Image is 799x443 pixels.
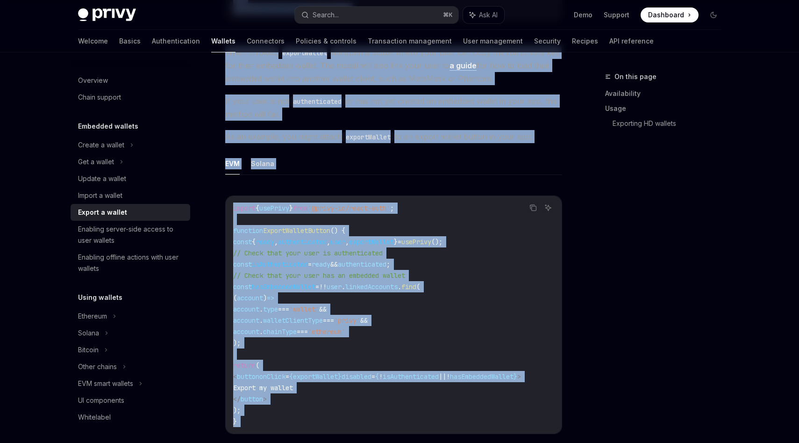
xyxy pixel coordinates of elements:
a: Update a wallet [71,170,190,187]
button: Ask AI [463,7,504,23]
a: Enabling offline actions with user wallets [71,249,190,277]
div: Export a wallet [78,207,127,218]
a: Whitelabel [71,409,190,426]
span: 'privy' [334,316,360,325]
a: Welcome [78,30,108,52]
span: { [289,372,293,381]
span: account [237,294,263,302]
a: User management [463,30,523,52]
span: When invoked, will open a modal where your user can copy the full private key for their embedded ... [225,46,562,85]
span: === [297,327,308,336]
a: Basics [119,30,141,52]
span: } [289,204,293,212]
a: Export a wallet [71,204,190,221]
a: a guide [449,61,477,71]
span: user [327,283,342,291]
span: If your user is not or has not yet created an embedded wallet in your app, this method will fail. [225,94,562,121]
span: hasEmbeddedWallet [252,283,315,291]
span: = [315,283,319,291]
span: || [439,372,446,381]
div: Create a wallet [78,139,124,151]
span: type [263,305,278,313]
div: Other chains [78,361,117,372]
a: Security [534,30,561,52]
button: Toggle dark mode [706,7,721,22]
button: Copy the contents from the code block [527,202,539,214]
span: disabled [342,372,371,381]
span: , [345,238,349,246]
span: (); [431,238,442,246]
a: UI components [71,392,190,409]
span: </ [233,395,241,403]
span: ready [256,238,274,246]
span: const [233,238,252,246]
span: && [319,305,327,313]
a: Demo [574,10,592,20]
span: = [308,260,312,269]
button: Ask AI [542,202,554,214]
span: exportWallet [293,372,338,381]
a: Exporting HD wallets [613,116,728,131]
a: Authentication [152,30,200,52]
span: On this page [614,71,656,82]
div: Overview [78,75,108,86]
img: dark logo [78,8,136,22]
span: function [233,226,263,235]
a: Import a wallet [71,187,190,204]
a: Availability [605,86,728,101]
div: Enabling server-side access to user wallets [78,224,185,246]
span: 'ethereum' [308,327,345,336]
span: { [252,238,256,246]
span: === [323,316,334,325]
div: Solana [78,327,99,339]
span: ready [312,260,330,269]
span: account [233,327,259,336]
span: usePrivy [259,204,289,212]
button: Solana [251,153,274,174]
span: chainType [263,327,297,336]
span: = [285,372,289,381]
a: Wallets [211,30,235,52]
span: from [293,204,308,212]
span: Ask AI [479,10,498,20]
h5: Embedded wallets [78,121,138,132]
span: ExportWalletButton [263,226,330,235]
span: ( [256,361,259,370]
span: ! [379,372,383,381]
button: Search...⌘K [295,7,458,23]
h5: Using wallets [78,292,122,303]
a: Dashboard [641,7,699,22]
span: = [398,238,401,246]
span: => [267,294,274,302]
span: { [256,204,259,212]
a: Usage [605,101,728,116]
span: ( [233,294,237,302]
span: > [263,395,267,403]
span: Dashboard [648,10,684,20]
span: { [375,372,379,381]
div: Bitcoin [78,344,99,356]
span: hasEmbeddedWallet [450,372,514,381]
span: find [401,283,416,291]
span: usePrivy [401,238,431,246]
span: , [274,238,278,246]
span: && [330,260,338,269]
div: Enabling offline actions with user wallets [78,252,185,274]
span: authenticated [278,238,327,246]
span: . [342,283,345,291]
a: Policies & controls [296,30,357,52]
span: // Check that your user is authenticated [233,249,383,257]
div: Chain support [78,92,121,103]
a: Transaction management [368,30,452,52]
span: // Check that your user has an embedded wallet [233,271,405,280]
span: account [233,305,259,313]
span: . [259,305,263,313]
span: isAuthenticated [383,372,439,381]
a: Recipes [572,30,598,52]
span: ; [386,260,390,269]
span: . [398,283,401,291]
div: Get a wallet [78,156,114,167]
span: } [394,238,398,246]
span: } [514,372,517,381]
span: } [338,372,342,381]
